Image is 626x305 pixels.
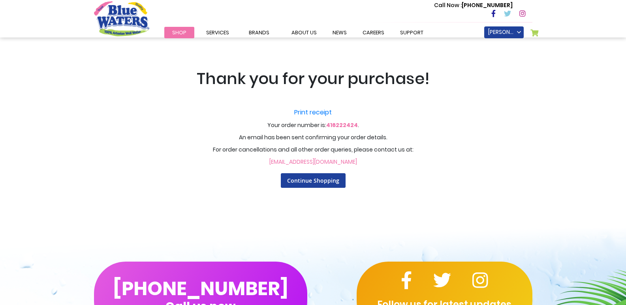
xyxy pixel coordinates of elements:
span: Continue Shopping [287,177,339,184]
span: Services [206,29,229,36]
a: Print receipt [68,108,558,117]
a: [EMAIL_ADDRESS][DOMAIN_NAME] [269,158,357,166]
a: [PERSON_NAME] [484,26,524,38]
p: [PHONE_NUMBER] [434,1,513,9]
a: Continue Shopping [281,173,346,188]
span: Thank you for your purchase! [197,67,430,90]
p: For order cancellations and all other order queries, please contact us at: [68,146,558,154]
p: Your order number is: . [68,104,558,129]
p: An email has been sent confirming your order details. [68,133,558,142]
span: Call Now : [434,1,462,9]
a: about us [284,27,325,38]
span: Shop [172,29,186,36]
a: 416222424 [326,121,358,129]
a: careers [355,27,392,38]
span: Brands [249,29,269,36]
a: News [325,27,355,38]
a: support [392,27,431,38]
a: store logo [94,1,149,36]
